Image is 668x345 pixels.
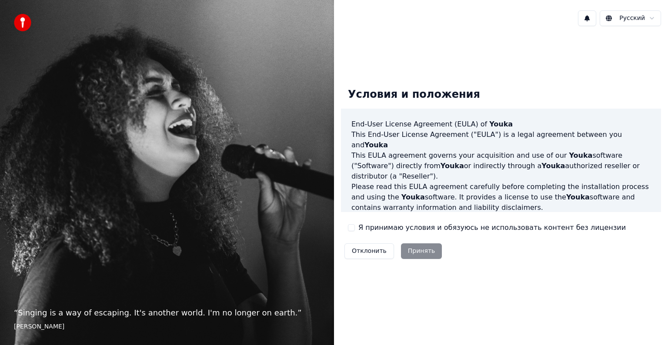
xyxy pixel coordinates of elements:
[14,14,31,31] img: youka
[14,307,320,319] p: “ Singing is a way of escaping. It's another world. I'm no longer on earth. ”
[351,182,651,213] p: Please read this EULA agreement carefully before completing the installation process and using th...
[401,193,425,201] span: Youka
[344,243,394,259] button: Отклонить
[351,119,651,129] h3: End-User License Agreement (EULA) of
[351,150,651,182] p: This EULA agreement governs your acquisition and use of our software ("Software") directly from o...
[541,162,565,170] span: Youka
[489,120,513,128] span: Youka
[14,322,320,331] footer: [PERSON_NAME]
[569,151,592,159] span: Youka
[341,81,487,109] div: Условия и положения
[364,141,388,149] span: Youka
[358,222,626,233] label: Я принимаю условия и обязуюсь не использовать контент без лицензии
[566,193,590,201] span: Youka
[351,129,651,150] p: This End-User License Agreement ("EULA") is a legal agreement between you and
[441,162,464,170] span: Youka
